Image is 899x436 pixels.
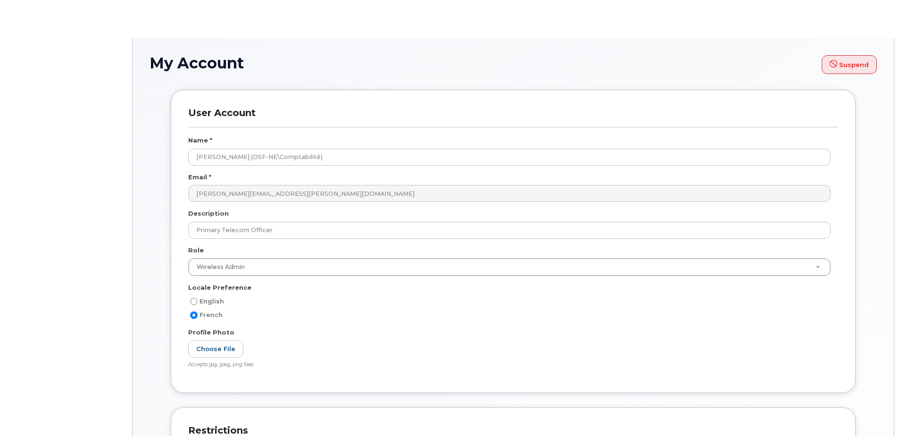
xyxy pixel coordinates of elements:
[188,361,831,369] div: Accepts jpg, jpeg, png files
[188,107,838,127] h3: User Account
[188,246,204,255] label: Role
[188,209,229,218] label: Description
[190,311,198,319] input: French
[190,298,198,305] input: English
[188,328,234,337] label: Profile Photo
[188,283,251,292] label: Locale Preference
[200,298,224,305] span: English
[189,259,830,276] a: Wireless Admin
[200,311,223,319] span: French
[191,263,245,271] span: Wireless Admin
[188,173,211,182] label: Email *
[188,340,243,358] label: Choose File
[188,136,212,145] label: Name *
[822,55,877,74] button: Suspend
[150,55,877,74] h1: My Account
